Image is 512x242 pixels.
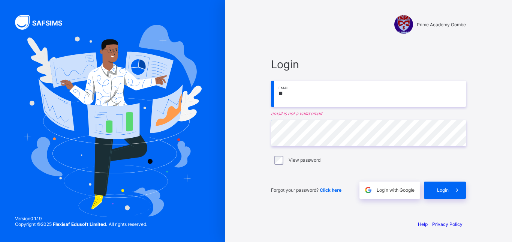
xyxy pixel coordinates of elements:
img: Hero Image [23,25,202,217]
a: Privacy Policy [432,221,463,227]
span: Version 0.1.19 [15,216,147,221]
a: Click here [320,187,341,193]
span: Login [437,187,449,193]
label: View password [289,157,320,163]
img: google.396cfc9801f0270233282035f929180a.svg [364,186,373,194]
a: Help [418,221,428,227]
span: Login [271,58,466,71]
span: Login with Google [377,187,415,193]
span: Forgot your password? [271,187,341,193]
strong: Flexisaf Edusoft Limited. [53,221,108,227]
span: Copyright © 2025 All rights reserved. [15,221,147,227]
span: Prime Academy Gombe [417,22,466,27]
img: SAFSIMS Logo [15,15,71,30]
em: email is not a valid email [271,111,466,116]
